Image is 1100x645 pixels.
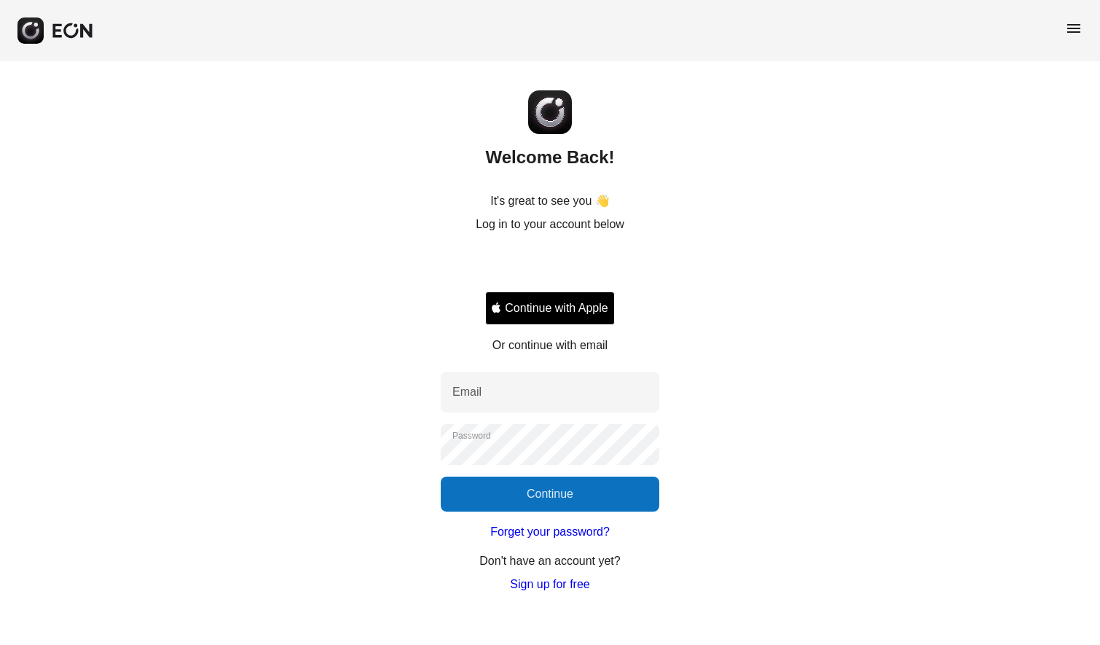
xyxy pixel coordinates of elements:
span: menu [1065,20,1083,37]
p: Log in to your account below [476,216,624,233]
p: Or continue with email [492,337,608,354]
h2: Welcome Back! [486,146,615,169]
a: Forget your password? [490,523,610,541]
button: Signin with apple ID [485,292,614,325]
p: Don't have an account yet? [479,552,620,570]
label: Email [452,383,482,401]
a: Sign up for free [510,576,589,593]
button: Continue [441,477,659,512]
p: It's great to see you 👋 [490,192,610,210]
label: Password [452,430,491,442]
